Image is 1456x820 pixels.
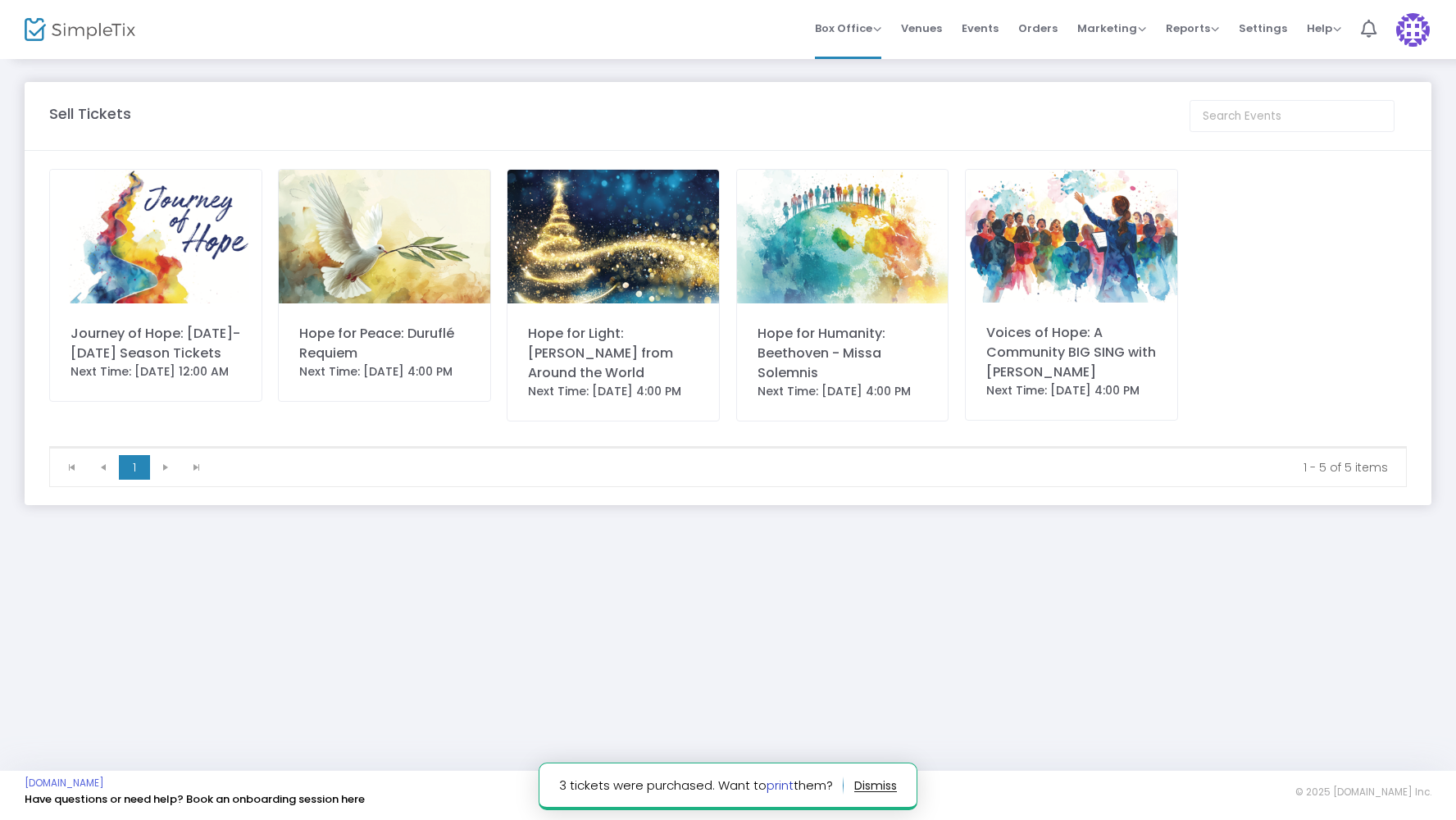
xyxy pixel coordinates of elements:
[528,324,698,383] div: Hope for Light: [PERSON_NAME] from Around the World
[1239,7,1287,49] span: Settings
[25,791,365,807] a: Have questions or need help? Book an onboarding session here
[71,324,241,363] div: Journey of Hope: [DATE]-[DATE] Season Tickets
[767,777,794,794] a: print
[1307,20,1341,36] span: Help
[986,382,1157,399] div: Next Time: [DATE] 4:00 PM
[559,777,844,795] span: 3 tickets were purchased. Want to them?
[25,777,104,790] a: [DOMAIN_NAME]
[1295,786,1431,799] span: © 2025 [DOMAIN_NAME] Inc.
[50,447,1406,448] div: Data table
[758,324,928,383] div: Hope for Humanity: Beethoven - Missa Solemnis
[224,459,1388,476] kendo-pager-info: 1 - 5 of 5 items
[1077,20,1146,36] span: Marketing
[528,383,698,400] div: Next Time: [DATE] 4:00 PM
[815,20,881,36] span: Box Office
[854,772,897,799] button: dismiss
[1166,20,1219,36] span: Reports
[299,324,470,363] div: Hope for Peace: Duruflé Requiem
[279,170,490,303] img: Screenshot2025-09-03at10.05.40AM.png
[71,363,241,380] div: Next Time: [DATE] 12:00 AM
[737,170,949,303] img: Screenshot2025-09-03at10.10.54AM.png
[966,170,1177,303] img: Screenshot2025-08-29at11.41.46AM.png
[1190,100,1395,132] input: Search Events
[901,7,942,49] span: Venues
[119,455,150,480] span: Page 1
[299,363,470,380] div: Next Time: [DATE] 4:00 PM
[49,102,131,125] m-panel-title: Sell Tickets
[758,383,928,400] div: Next Time: [DATE] 4:00 PM
[1018,7,1058,49] span: Orders
[50,170,262,303] img: Screenshot2025-09-03at10.31.47AM.png
[986,323,1157,382] div: Voices of Hope: A Community BIG SING with [PERSON_NAME]
[507,170,719,303] img: Screenshot2025-09-04at7.46.00AM.png
[962,7,999,49] span: Events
